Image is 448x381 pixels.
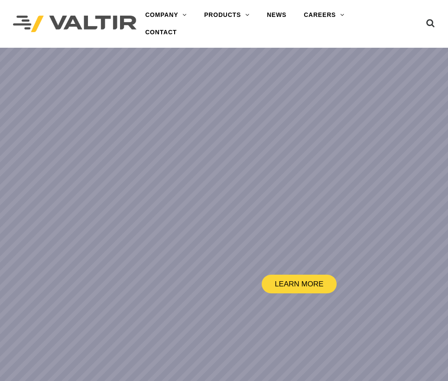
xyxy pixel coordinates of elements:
[295,7,353,24] a: CAREERS
[195,7,258,24] a: PRODUCTS
[258,7,295,24] a: NEWS
[13,16,136,33] img: Valtir
[262,275,337,293] a: LEARN MORE
[136,7,195,24] a: COMPANY
[136,24,185,41] a: CONTACT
